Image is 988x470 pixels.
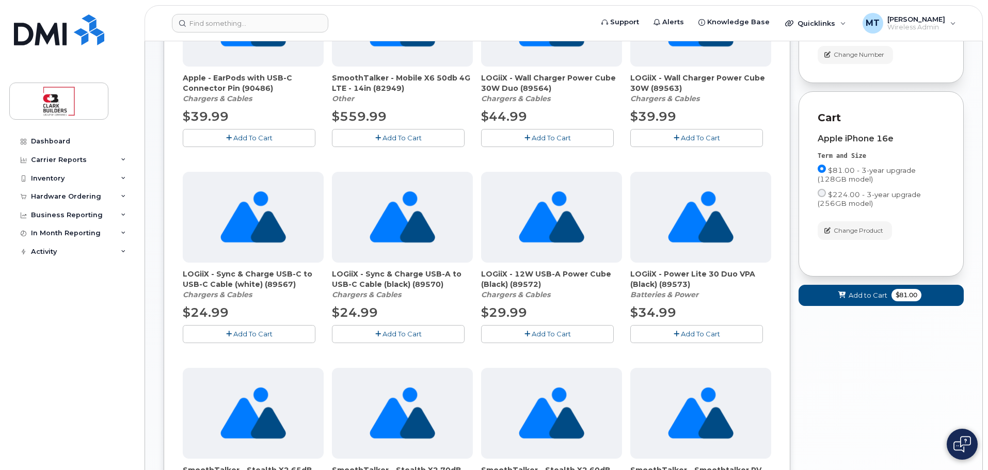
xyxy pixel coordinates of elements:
[866,17,880,29] span: MT
[630,129,763,147] button: Add To Cart
[519,368,584,459] img: no_image_found-2caef05468ed5679b831cfe6fc140e25e0c280774317ffc20a367ab7fd17291e.png
[370,172,435,263] img: no_image_found-2caef05468ed5679b831cfe6fc140e25e0c280774317ffc20a367ab7fd17291e.png
[220,172,286,263] img: no_image_found-2caef05468ed5679b831cfe6fc140e25e0c280774317ffc20a367ab7fd17291e.png
[332,73,473,93] span: SmoothTalker - Mobile X6 50db 4G LTE - 14in (82949)
[370,368,435,459] img: no_image_found-2caef05468ed5679b831cfe6fc140e25e0c280774317ffc20a367ab7fd17291e.png
[799,285,964,306] button: Add to Cart $81.00
[332,94,354,103] em: Other
[630,73,771,93] span: LOGiiX - Wall Charger Power Cube 30W (89563)
[818,134,945,143] div: Apple iPhone 16e
[778,13,853,34] div: Quicklinks
[818,152,945,160] div: Term and Size
[887,15,945,23] span: [PERSON_NAME]
[630,325,763,343] button: Add To Cart
[610,17,639,27] span: Support
[662,17,684,27] span: Alerts
[707,17,770,27] span: Knowledge Base
[481,290,550,299] em: Chargers & Cables
[681,330,720,338] span: Add To Cart
[183,73,324,104] div: Apple - EarPods with USB-C Connector Pin (90486)
[332,129,465,147] button: Add To Cart
[668,172,734,263] img: no_image_found-2caef05468ed5679b831cfe6fc140e25e0c280774317ffc20a367ab7fd17291e.png
[691,12,777,33] a: Knowledge Base
[668,368,734,459] img: no_image_found-2caef05468ed5679b831cfe6fc140e25e0c280774317ffc20a367ab7fd17291e.png
[891,289,921,301] span: $81.00
[481,325,614,343] button: Add To Cart
[818,46,893,64] button: Change Number
[887,23,945,31] span: Wireless Admin
[834,50,884,59] span: Change Number
[481,305,527,320] span: $29.99
[630,305,676,320] span: $34.99
[233,330,273,338] span: Add To Cart
[183,73,324,93] span: Apple - EarPods with USB-C Connector Pin (90486)
[183,325,315,343] button: Add To Cart
[183,269,324,289] span: LOGiiX - Sync & Charge USB-C to USB-C Cable (white) (89567)
[630,109,676,124] span: $39.99
[183,109,229,124] span: $39.99
[481,269,622,300] div: LOGiiX - 12W USB-A Power Cube (Black) (89572)
[220,368,286,459] img: no_image_found-2caef05468ed5679b831cfe6fc140e25e0c280774317ffc20a367ab7fd17291e.png
[183,290,252,299] em: Chargers & Cables
[332,269,473,300] div: LOGiiX - Sync & Charge USB-A to USB-C Cable (black) (89570)
[332,73,473,104] div: SmoothTalker - Mobile X6 50db 4G LTE - 14in (82949)
[172,14,328,33] input: Find something...
[481,109,527,124] span: $44.99
[332,290,401,299] em: Chargers & Cables
[630,269,771,289] span: LOGiiX - Power Lite 30 Duo VPA (Black) (89573)
[594,12,646,33] a: Support
[332,269,473,289] span: LOGiiX - Sync & Charge USB-A to USB-C Cable (black) (89570)
[834,226,883,235] span: Change Product
[532,134,571,142] span: Add To Cart
[630,269,771,300] div: LOGiiX - Power Lite 30 Duo VPA (Black) (89573)
[681,134,720,142] span: Add To Cart
[481,269,622,289] span: LOGiiX - 12W USB-A Power Cube (Black) (89572)
[818,166,916,183] span: $81.00 - 3-year upgrade (128GB model)
[630,73,771,104] div: LOGiiX - Wall Charger Power Cube 30W (89563)
[383,134,422,142] span: Add To Cart
[818,190,921,207] span: $224.00 - 3-year upgrade (256GB model)
[818,165,826,173] input: $81.00 - 3-year upgrade (128GB model)
[481,73,622,104] div: LOGiiX - Wall Charger Power Cube 30W Duo (89564)
[849,290,887,300] span: Add to Cart
[183,94,252,103] em: Chargers & Cables
[332,305,378,320] span: $24.99
[818,221,892,239] button: Change Product
[630,94,699,103] em: Chargers & Cables
[481,73,622,93] span: LOGiiX - Wall Charger Power Cube 30W Duo (89564)
[855,13,963,34] div: Michael Travis
[183,305,229,320] span: $24.99
[332,325,465,343] button: Add To Cart
[818,189,826,197] input: $224.00 - 3-year upgrade (256GB model)
[332,109,387,124] span: $559.99
[183,269,324,300] div: LOGiiX - Sync & Charge USB-C to USB-C Cable (white) (89567)
[481,94,550,103] em: Chargers & Cables
[646,12,691,33] a: Alerts
[519,172,584,263] img: no_image_found-2caef05468ed5679b831cfe6fc140e25e0c280774317ffc20a367ab7fd17291e.png
[383,330,422,338] span: Add To Cart
[233,134,273,142] span: Add To Cart
[953,436,971,452] img: Open chat
[532,330,571,338] span: Add To Cart
[183,129,315,147] button: Add To Cart
[481,129,614,147] button: Add To Cart
[630,290,698,299] em: Batteries & Power
[818,110,945,125] p: Cart
[798,19,835,27] span: Quicklinks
